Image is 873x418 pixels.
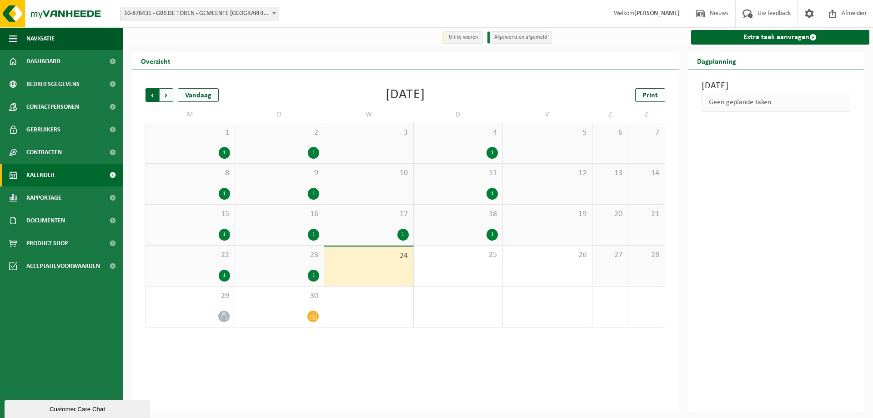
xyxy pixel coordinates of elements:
[329,251,409,261] span: 24
[324,106,414,123] td: W
[442,31,483,44] li: Uit te voeren
[329,209,409,219] span: 17
[633,128,660,138] span: 7
[487,147,498,159] div: 1
[26,96,79,118] span: Contactpersonen
[642,92,658,99] span: Print
[132,52,180,70] h2: Overzicht
[597,128,624,138] span: 6
[151,128,230,138] span: 1
[240,291,320,301] span: 30
[418,209,498,219] span: 18
[308,229,319,241] div: 1
[26,73,80,96] span: Bedrijfsgegevens
[145,88,159,102] span: Vorige
[26,118,60,141] span: Gebruikers
[151,209,230,219] span: 15
[151,250,230,260] span: 22
[219,229,230,241] div: 1
[597,168,624,178] span: 13
[26,141,62,164] span: Contracten
[26,50,60,73] span: Dashboard
[308,147,319,159] div: 1
[507,250,587,260] span: 26
[26,209,65,232] span: Documenten
[487,188,498,200] div: 1
[503,106,592,123] td: V
[633,209,660,219] span: 21
[418,128,498,138] span: 4
[507,209,587,219] span: 19
[308,270,319,282] div: 1
[219,147,230,159] div: 1
[5,398,152,418] iframe: chat widget
[26,232,68,255] span: Product Shop
[26,255,100,277] span: Acceptatievoorwaarden
[240,168,320,178] span: 9
[151,168,230,178] span: 8
[120,7,279,20] span: 10-878431 - GBS DE TOREN - GEMEENTE BEVEREN - KOSTENPLAATS 37 - MELSELE
[487,229,498,241] div: 1
[702,93,851,112] div: Geen geplande taken
[487,31,552,44] li: Afgewerkt en afgemeld
[418,168,498,178] span: 11
[628,106,665,123] td: Z
[702,79,851,93] h3: [DATE]
[414,106,503,123] td: D
[26,164,55,186] span: Kalender
[507,128,587,138] span: 5
[151,291,230,301] span: 29
[178,88,219,102] div: Vandaag
[145,106,235,123] td: M
[507,168,587,178] span: 12
[329,168,409,178] span: 10
[386,88,425,102] div: [DATE]
[634,10,680,17] strong: [PERSON_NAME]
[240,250,320,260] span: 23
[235,106,325,123] td: D
[26,186,61,209] span: Rapportage
[240,128,320,138] span: 2
[633,168,660,178] span: 14
[160,88,173,102] span: Volgende
[597,250,624,260] span: 27
[219,270,230,282] div: 1
[592,106,629,123] td: Z
[219,188,230,200] div: 1
[308,188,319,200] div: 1
[597,209,624,219] span: 20
[418,250,498,260] span: 25
[240,209,320,219] span: 16
[329,128,409,138] span: 3
[633,250,660,260] span: 28
[691,30,870,45] a: Extra taak aanvragen
[688,52,745,70] h2: Dagplanning
[397,229,409,241] div: 1
[635,88,665,102] a: Print
[26,27,55,50] span: Navigatie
